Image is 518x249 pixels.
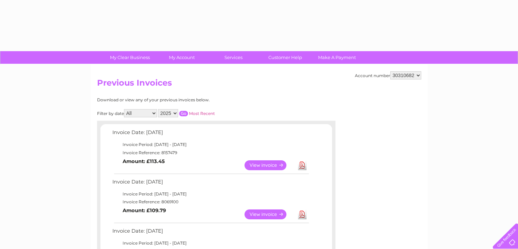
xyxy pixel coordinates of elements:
td: Invoice Period: [DATE] - [DATE] [111,239,310,247]
a: Download [298,160,307,170]
td: Invoice Reference: 8157479 [111,149,310,157]
a: Make A Payment [309,51,365,64]
a: Download [298,209,307,219]
a: Customer Help [257,51,313,64]
h2: Previous Invoices [97,78,421,91]
td: Invoice Period: [DATE] - [DATE] [111,190,310,198]
b: Amount: £109.79 [123,207,166,214]
td: Invoice Period: [DATE] - [DATE] [111,141,310,149]
div: Download or view any of your previous invoices below. [97,98,276,102]
a: View [245,160,295,170]
a: My Account [154,51,210,64]
a: My Clear Business [102,51,158,64]
div: Filter by date [97,109,276,117]
td: Invoice Date: [DATE] [111,226,310,239]
div: Account number [355,71,421,79]
a: Most Recent [189,111,215,116]
td: Invoice Date: [DATE] [111,177,310,190]
td: Invoice Date: [DATE] [111,128,310,141]
b: Amount: £113.45 [123,158,165,164]
a: Services [205,51,262,64]
td: Invoice Reference: 8069100 [111,198,310,206]
a: View [245,209,295,219]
